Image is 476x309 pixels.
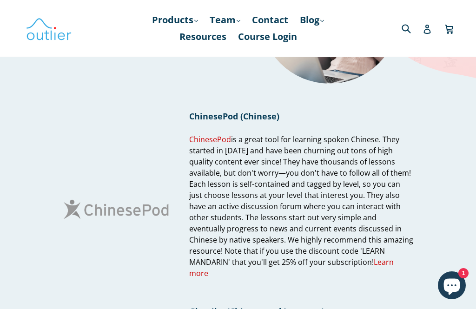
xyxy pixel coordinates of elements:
img: Outlier Linguistics [26,15,72,42]
h1: ChinesePod (Chinese) [189,111,414,122]
a: Team [205,12,245,28]
a: Blog [295,12,329,28]
a: Course Login [233,28,302,45]
span: is a great tool for learning spoken Chinese. They started in [DATE] and have been churning out to... [189,134,413,279]
a: ChinesePod [189,134,231,145]
a: Products [147,12,203,28]
input: Search [399,19,425,38]
a: Contact [247,12,293,28]
a: Resources [175,28,231,45]
inbox-online-store-chat: Shopify online store chat [435,271,469,302]
a: Learn more [189,257,394,279]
